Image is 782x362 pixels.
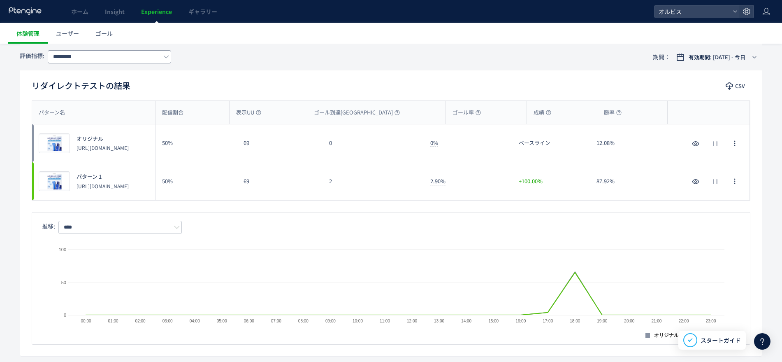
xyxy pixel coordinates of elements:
[77,173,102,181] span: パターン 1
[162,109,183,117] span: 配信割合
[653,50,670,64] span: 期間：
[39,172,70,191] img: 8a4a9260fab8fc2746793af18bd267271758531328860.jpeg
[56,29,79,37] span: ユーザー
[705,319,716,323] text: 23:00
[590,124,668,162] div: 12.08%
[61,280,66,285] text: 50
[430,139,438,147] span: 0%
[407,319,417,323] text: 12:00
[39,134,70,153] img: b6ded93acf3d5cf45b25c408b2b2201d1758531328853.jpeg
[217,319,227,323] text: 05:00
[701,336,741,345] span: スタートガイド
[16,29,39,37] span: 体験管理
[244,319,254,323] text: 06:00
[77,144,129,151] p: https://pr.orbis.co.jp/cosmetics/clearful/331/
[722,79,750,93] button: CSV
[77,135,103,143] span: オリジナル
[604,109,622,117] span: 勝率
[59,247,66,252] text: 100
[590,162,668,200] div: 87.92%
[735,79,745,93] span: CSV
[77,182,129,189] p: https://pr.orbis.co.jp/cosmetics/clearful/331-1/
[314,109,400,117] span: ゴール到達[GEOGRAPHIC_DATA]
[519,139,550,147] span: ベースライン
[155,124,237,162] div: 50%
[434,319,444,323] text: 13:00
[188,7,217,16] span: ギャラリー
[461,319,471,323] text: 14:00
[671,51,762,64] button: 有効期間: [DATE] - 今日
[39,109,65,117] span: パターン名
[353,319,363,323] text: 10:00
[624,319,634,323] text: 20:00
[20,51,44,60] span: 評価指標:
[597,319,607,323] text: 19:00
[488,319,499,323] text: 15:00
[32,79,130,92] h2: リダイレクトテストの結果
[95,29,113,37] span: ゴール
[108,319,118,323] text: 01:00
[654,332,679,338] text: オリジナル
[155,162,237,200] div: 50%
[237,124,323,162] div: 69
[236,109,261,117] span: 表示UU
[430,177,446,185] span: 2.90%
[105,7,125,16] span: Insight
[237,162,323,200] div: 69
[323,162,424,200] div: 2
[141,7,172,16] span: Experience
[689,53,745,61] span: 有効期間: [DATE] - 今日
[135,319,146,323] text: 02:00
[543,319,553,323] text: 17:00
[64,313,66,318] text: 0
[452,109,481,117] span: ゴール率
[570,319,580,323] text: 18:00
[678,319,689,323] text: 22:00
[190,319,200,323] text: 04:00
[42,222,55,230] span: 推移:
[519,177,543,185] span: +100.00%
[81,319,91,323] text: 00:00
[656,5,729,18] span: オルビス
[651,319,661,323] text: 21:00
[298,319,309,323] text: 08:00
[380,319,390,323] text: 11:00
[515,319,526,323] text: 16:00
[534,109,551,117] span: 成績
[325,319,336,323] text: 09:00
[71,7,88,16] span: ホーム
[323,124,424,162] div: 0
[271,319,281,323] text: 07:00
[162,319,173,323] text: 03:00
